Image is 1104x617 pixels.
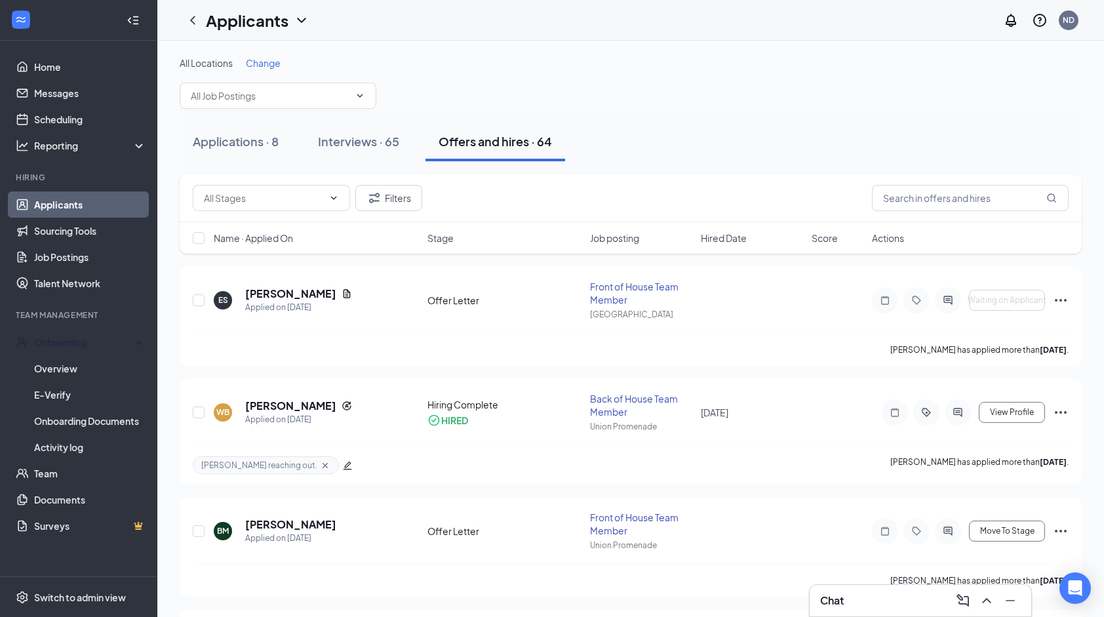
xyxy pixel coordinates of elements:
[204,191,323,205] input: All Stages
[427,294,582,307] div: Offer Letter
[217,525,229,536] div: BM
[980,527,1035,536] span: Move To Stage
[34,434,146,460] a: Activity log
[34,191,146,218] a: Applicants
[872,231,904,245] span: Actions
[245,301,352,314] div: Applied on [DATE]
[890,456,1069,474] p: [PERSON_NAME] has applied more than .
[180,57,233,69] span: All Locations
[909,295,924,306] svg: Tag
[1059,572,1091,604] div: Open Intercom Messenger
[16,172,144,183] div: Hiring
[976,590,997,611] button: ChevronUp
[1046,193,1057,203] svg: MagnifyingGlass
[355,90,365,101] svg: ChevronDown
[127,14,140,27] svg: Collapse
[969,290,1045,311] button: Waiting on Applicant
[34,336,135,349] div: Onboarding
[16,336,29,349] svg: UserCheck
[955,593,971,608] svg: ComposeMessage
[820,593,844,608] h3: Chat
[34,80,146,106] a: Messages
[427,398,582,411] div: Hiring Complete
[318,133,399,149] div: Interviews · 65
[34,218,146,244] a: Sourcing Tools
[979,593,995,608] svg: ChevronUp
[701,231,747,245] span: Hired Date
[201,460,317,471] span: [PERSON_NAME] reaching out.
[590,540,693,551] div: Union Promenade
[953,590,974,611] button: ComposeMessage
[441,414,468,427] div: HIRED
[590,231,639,245] span: Job posting
[877,526,893,536] svg: Note
[812,231,838,245] span: Score
[366,190,382,206] svg: Filter
[245,399,336,413] h5: [PERSON_NAME]
[245,517,336,532] h5: [PERSON_NAME]
[590,309,693,320] div: [GEOGRAPHIC_DATA]
[590,511,693,537] div: Front of House Team Member
[427,525,582,538] div: Offer Letter
[427,414,441,427] svg: CheckmarkCircle
[1002,593,1018,608] svg: Minimize
[14,13,28,26] svg: WorkstreamLogo
[342,401,352,411] svg: Reapply
[990,408,1034,417] span: View Profile
[34,382,146,408] a: E-Verify
[34,139,147,152] div: Reporting
[890,575,1069,586] p: [PERSON_NAME] has applied more than .
[1040,576,1067,586] b: [DATE]
[590,392,693,418] div: Back of House Team Member
[940,295,956,306] svg: ActiveChat
[590,421,693,432] div: Union Promenade
[701,407,728,418] span: [DATE]
[590,280,693,306] div: Front of House Team Member
[1063,14,1074,26] div: ND
[439,133,552,149] div: Offers and hires · 64
[1053,292,1069,308] svg: Ellipses
[979,402,1045,423] button: View Profile
[950,407,966,418] svg: ActiveChat
[34,487,146,513] a: Documents
[328,193,339,203] svg: ChevronDown
[34,244,146,270] a: Job Postings
[1032,12,1048,28] svg: QuestionInfo
[16,309,144,321] div: Team Management
[34,355,146,382] a: Overview
[877,295,893,306] svg: Note
[191,89,349,103] input: All Job Postings
[16,591,29,604] svg: Settings
[1003,12,1019,28] svg: Notifications
[918,407,934,418] svg: ActiveTag
[343,461,352,470] span: edit
[1040,457,1067,467] b: [DATE]
[1053,523,1069,539] svg: Ellipses
[245,287,336,301] h5: [PERSON_NAME]
[342,289,352,299] svg: Document
[34,106,146,132] a: Scheduling
[245,532,336,545] div: Applied on [DATE]
[245,413,352,426] div: Applied on [DATE]
[890,344,1069,355] p: [PERSON_NAME] has applied more than .
[1000,590,1021,611] button: Minimize
[16,139,29,152] svg: Analysis
[355,185,422,211] button: Filter Filters
[320,460,330,471] svg: Cross
[34,408,146,434] a: Onboarding Documents
[294,12,309,28] svg: ChevronDown
[185,12,201,28] svg: ChevronLeft
[968,296,1046,305] span: Waiting on Applicant
[206,9,288,31] h1: Applicants
[214,231,293,245] span: Name · Applied On
[427,231,454,245] span: Stage
[34,270,146,296] a: Talent Network
[34,460,146,487] a: Team
[1053,405,1069,420] svg: Ellipses
[34,513,146,539] a: SurveysCrown
[940,526,956,536] svg: ActiveChat
[246,57,281,69] span: Change
[909,526,924,536] svg: Tag
[969,521,1045,542] button: Move To Stage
